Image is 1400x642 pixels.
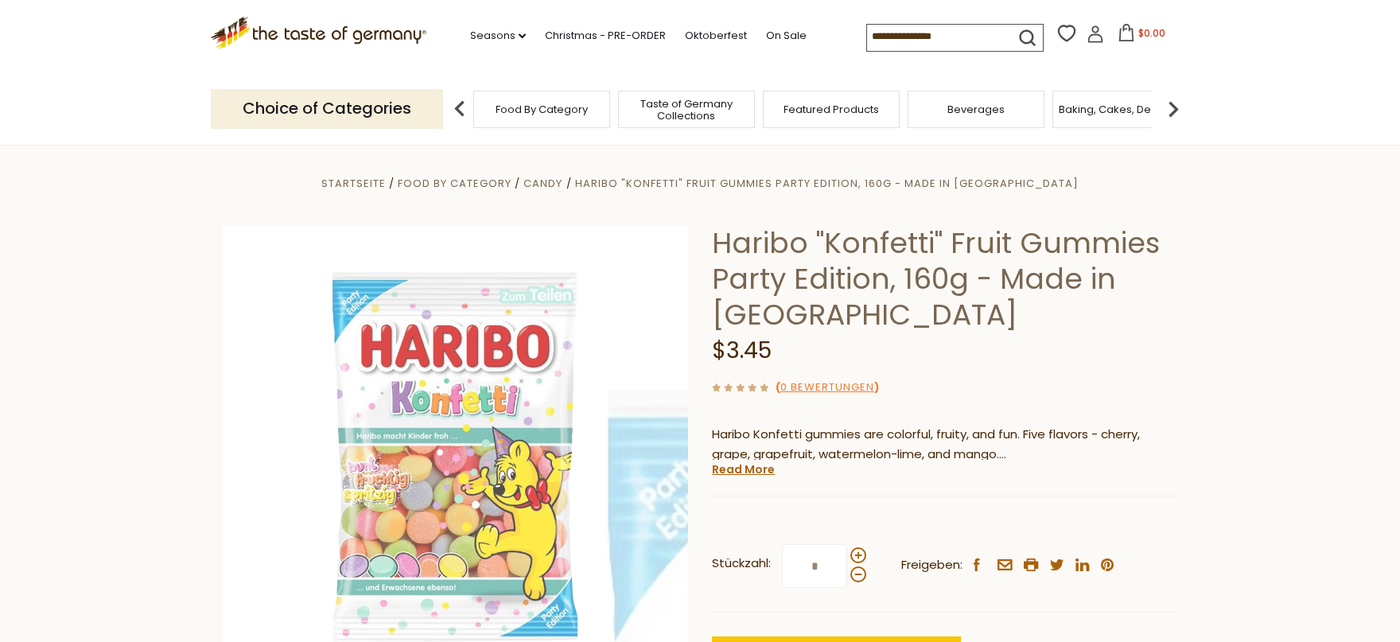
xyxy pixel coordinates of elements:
[685,27,747,45] a: Oktoberfest
[523,176,562,191] a: Candy
[712,461,775,477] a: Read More
[470,27,526,45] a: Seasons
[947,103,1005,115] a: Beverages
[901,555,962,575] span: Freigeben:
[321,176,386,191] a: Startseite
[766,27,807,45] a: On Sale
[496,103,588,115] a: Food By Category
[575,176,1079,191] a: Haribo "Konfetti" Fruit Gummies Party Edition, 160g - Made in [GEOGRAPHIC_DATA]
[712,425,1177,465] p: Haribo Konfetti gummies are colorful, fruity, and fun. Five flavors - cherry, grape, grapefruit, ...
[1059,103,1182,115] a: Baking, Cakes, Desserts
[1138,26,1165,40] span: $0.00
[712,335,772,366] span: $3.45
[712,225,1177,333] h1: Haribo "Konfetti" Fruit Gummies Party Edition, 160g - Made in [GEOGRAPHIC_DATA]
[545,27,666,45] a: Christmas - PRE-ORDER
[1107,24,1175,48] button: $0.00
[623,98,750,122] a: Taste of Germany Collections
[398,176,511,191] a: Food By Category
[782,544,847,588] input: Stückzahl:
[1157,93,1189,125] img: next arrow
[776,379,879,395] span: ( )
[780,379,874,396] a: 0 Bewertungen
[712,554,771,574] strong: Stückzahl:
[444,93,476,125] img: previous arrow
[211,89,443,128] p: Choice of Categories
[784,103,879,115] a: Featured Products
